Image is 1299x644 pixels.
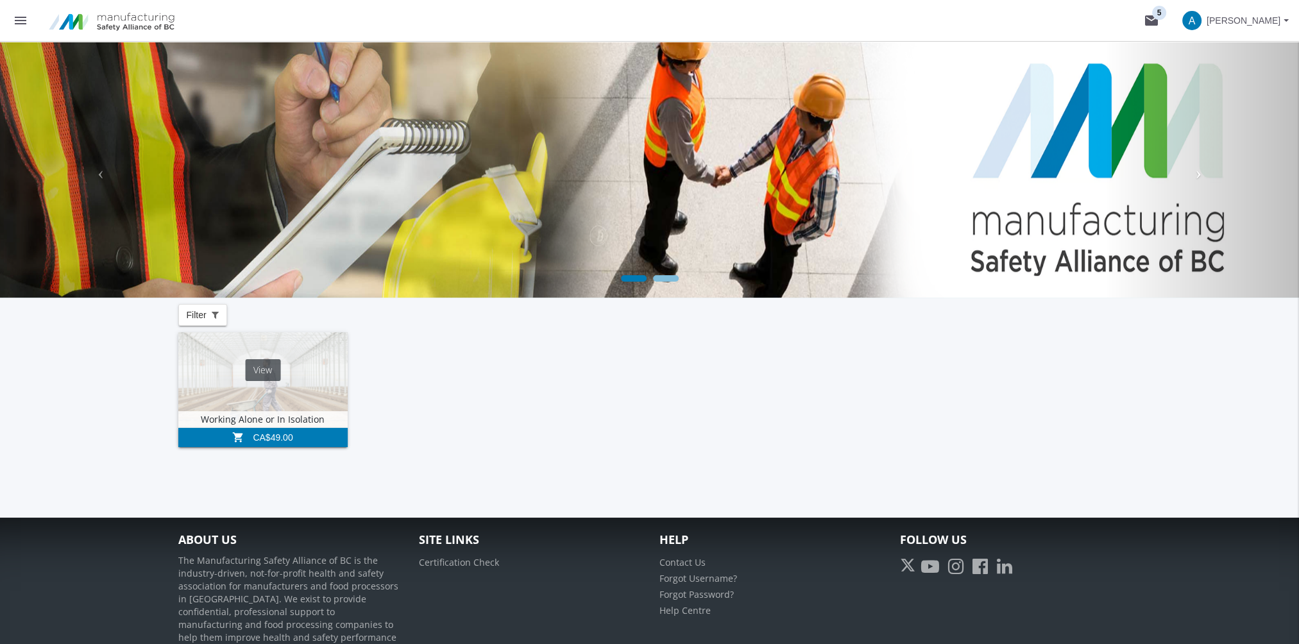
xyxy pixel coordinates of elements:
[659,604,711,616] a: Help Centre
[419,556,499,568] a: Certification Check
[178,332,348,428] img: productPicture.png
[182,414,344,424] h4: Working Alone or In Isolation
[1207,9,1280,32] span: [PERSON_NAME]
[253,428,293,446] span: CA$49.00
[178,534,400,547] h4: About Us
[178,428,348,447] button: CA$49.00
[41,6,182,35] img: logo.png
[1144,13,1159,28] mat-icon: mail
[1182,11,1201,30] span: A
[659,556,706,568] a: Contact Us
[659,572,737,584] a: Forgot Username?
[232,428,244,446] mat-icon: shopping_cart
[13,13,28,28] mat-icon: menu
[187,309,219,321] span: Filter
[659,534,881,547] h4: Help
[178,304,227,326] button: Filter
[659,588,734,600] a: Forgot Password?
[419,534,640,547] h4: Site Links
[245,359,280,381] div: View
[900,534,1121,547] h4: Follow Us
